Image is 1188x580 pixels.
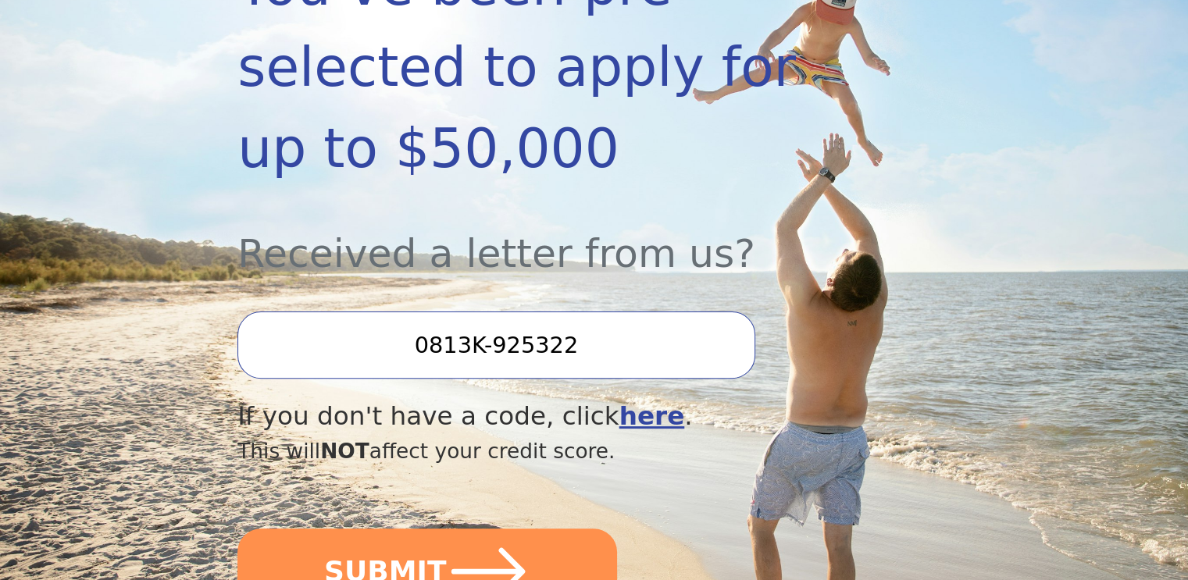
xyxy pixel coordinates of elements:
[320,439,369,463] span: NOT
[237,436,844,467] div: This will affect your credit score.
[237,189,844,283] div: Received a letter from us?
[619,401,685,431] a: here
[237,397,844,436] div: If you don't have a code, click .
[237,311,755,379] input: Enter your Offer Code:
